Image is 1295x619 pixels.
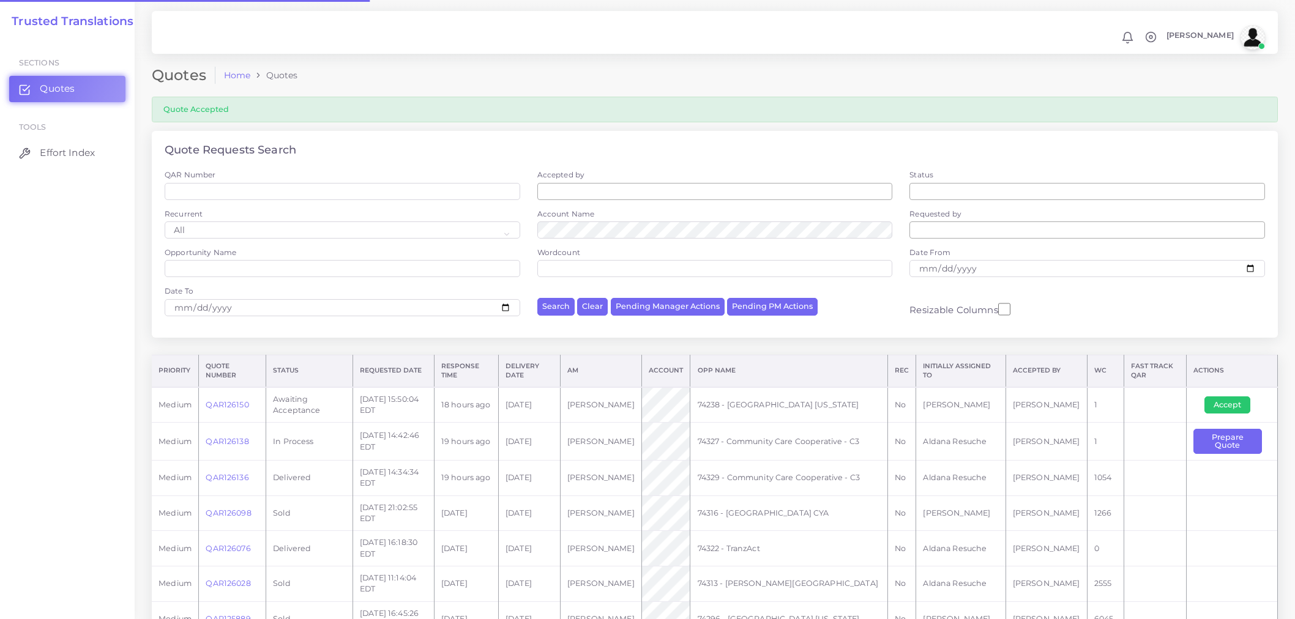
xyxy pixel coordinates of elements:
[560,355,641,387] th: AM
[206,579,250,588] a: QAR126028
[1124,355,1186,387] th: Fast Track QAR
[40,82,75,95] span: Quotes
[498,355,560,387] th: Delivery Date
[909,247,950,258] label: Date From
[537,169,585,180] label: Accepted by
[1204,399,1259,409] a: Accept
[159,400,192,409] span: medium
[998,302,1010,317] input: Resizable Columns
[353,423,434,461] td: [DATE] 14:42:46 EDT
[916,531,1006,566] td: Aldana Resuche
[165,169,215,180] label: QAR Number
[266,355,353,387] th: Status
[266,531,353,566] td: Delivered
[434,495,498,531] td: [DATE]
[887,355,916,387] th: REC
[1006,495,1087,531] td: [PERSON_NAME]
[266,495,353,531] td: Sold
[909,209,961,219] label: Requested by
[916,423,1006,461] td: Aldana Resuche
[266,566,353,602] td: Sold
[206,473,248,482] a: QAR126136
[353,461,434,496] td: [DATE] 14:34:34 EDT
[1006,531,1087,566] td: [PERSON_NAME]
[1006,461,1087,496] td: [PERSON_NAME]
[560,566,641,602] td: [PERSON_NAME]
[537,298,575,316] button: Search
[353,495,434,531] td: [DATE] 21:02:55 EDT
[165,286,193,296] label: Date To
[206,544,250,553] a: QAR126076
[498,423,560,461] td: [DATE]
[152,67,215,84] h2: Quotes
[434,355,498,387] th: Response Time
[537,209,595,219] label: Account Name
[1087,531,1124,566] td: 0
[887,531,916,566] td: No
[1087,461,1124,496] td: 1054
[353,531,434,566] td: [DATE] 16:18:30 EDT
[690,387,888,423] td: 74238 - [GEOGRAPHIC_DATA] [US_STATE]
[690,566,888,602] td: 74313 - [PERSON_NAME][GEOGRAPHIC_DATA]
[909,169,933,180] label: Status
[690,355,888,387] th: Opp Name
[206,508,251,517] a: QAR126098
[560,461,641,496] td: [PERSON_NAME]
[224,69,251,81] a: Home
[690,461,888,496] td: 74329 - Community Care Cooperative - C3
[727,298,818,316] button: Pending PM Actions
[353,566,434,602] td: [DATE] 11:14:04 EDT
[1160,25,1269,50] a: [PERSON_NAME]avatar
[1166,32,1234,40] span: [PERSON_NAME]
[159,437,192,446] span: medium
[3,15,133,29] h2: Trusted Translations
[1087,355,1124,387] th: WC
[1006,566,1087,602] td: [PERSON_NAME]
[690,531,888,566] td: 74322 - TranzAct
[498,531,560,566] td: [DATE]
[206,400,248,409] a: QAR126150
[152,355,199,387] th: Priority
[165,209,203,219] label: Recurrent
[1186,355,1277,387] th: Actions
[1087,423,1124,461] td: 1
[916,566,1006,602] td: Aldana Resuche
[206,437,248,446] a: QAR126138
[916,355,1006,387] th: Initially Assigned to
[1006,423,1087,461] td: [PERSON_NAME]
[434,531,498,566] td: [DATE]
[1087,387,1124,423] td: 1
[159,508,192,517] span: medium
[165,247,236,258] label: Opportunity Name
[887,387,916,423] td: No
[1006,387,1087,423] td: [PERSON_NAME]
[560,423,641,461] td: [PERSON_NAME]
[916,495,1006,531] td: [PERSON_NAME]
[537,247,580,258] label: Wordcount
[266,461,353,496] td: Delivered
[916,461,1006,496] td: Aldana Resuche
[19,58,59,67] span: Sections
[1087,495,1124,531] td: 1266
[498,461,560,496] td: [DATE]
[690,423,888,461] td: 74327 - Community Care Cooperative - C3
[199,355,266,387] th: Quote Number
[1241,25,1265,50] img: avatar
[266,387,353,423] td: Awaiting Acceptance
[159,473,192,482] span: medium
[498,566,560,602] td: [DATE]
[434,461,498,496] td: 19 hours ago
[19,122,47,132] span: Tools
[1193,436,1271,445] a: Prepare Quote
[560,387,641,423] td: [PERSON_NAME]
[909,302,1010,317] label: Resizable Columns
[434,423,498,461] td: 19 hours ago
[159,544,192,553] span: medium
[641,355,690,387] th: Account
[577,298,608,316] button: Clear
[165,144,296,157] h4: Quote Requests Search
[916,387,1006,423] td: [PERSON_NAME]
[250,69,297,81] li: Quotes
[611,298,725,316] button: Pending Manager Actions
[9,76,125,102] a: Quotes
